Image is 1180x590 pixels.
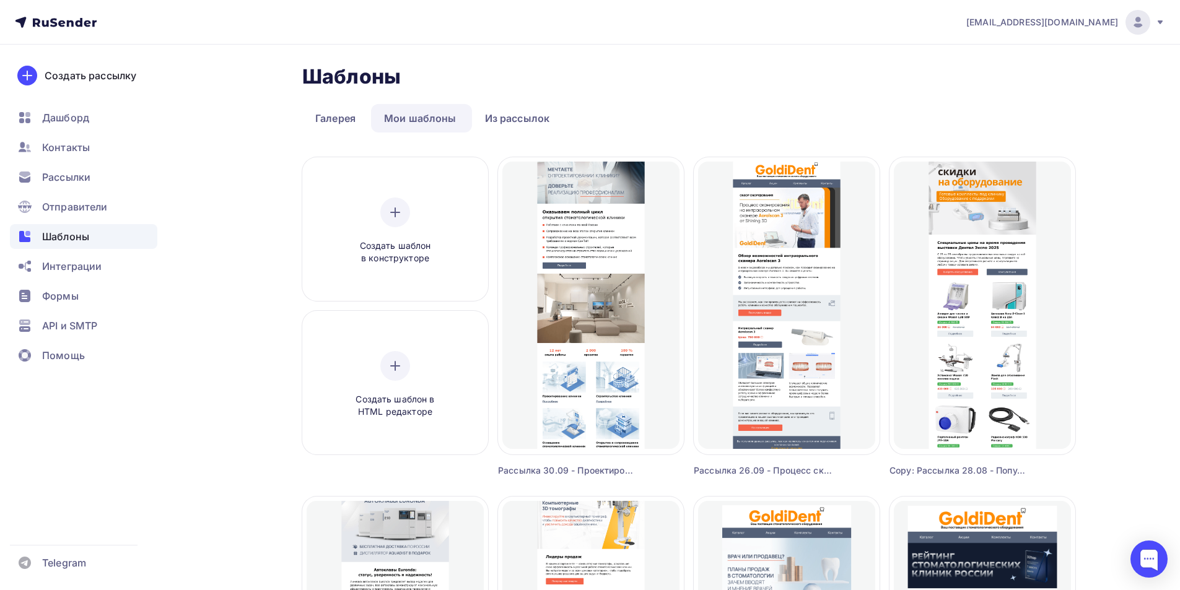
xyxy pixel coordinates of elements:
[889,464,1029,477] div: Copy: Рассылка 28.08 - Популярное стоматологическое оборудование
[371,104,470,132] a: Мои шаблоны
[42,110,89,125] span: Дашборд
[472,104,563,132] a: Из рассылок
[302,104,369,132] a: Галерея
[10,165,157,189] a: Рассылки
[336,393,454,419] span: Создать шаблон в HTML редакторе
[42,348,85,363] span: Помощь
[10,284,157,308] a: Формы
[302,64,401,89] h2: Шаблоны
[42,170,90,184] span: Рассылки
[42,555,86,570] span: Telegram
[45,68,136,83] div: Создать рассылку
[966,16,1118,28] span: [EMAIL_ADDRESS][DOMAIN_NAME]
[10,135,157,160] a: Контакты
[336,240,454,265] span: Создать шаблон в конструкторе
[10,224,157,249] a: Шаблоны
[966,10,1165,35] a: [EMAIL_ADDRESS][DOMAIN_NAME]
[10,194,157,219] a: Отправители
[42,288,79,303] span: Формы
[42,199,108,214] span: Отправители
[42,229,89,244] span: Шаблоны
[10,105,157,130] a: Дашборд
[498,464,637,477] div: Рассылка 30.09 - Проектирование стоматологической клиники
[42,259,102,274] span: Интеграции
[42,140,90,155] span: Контакты
[694,464,833,477] div: Рассылка 26.09 - Процесс сканирования интраорального сканера Aoralscan 3 (Shining 3D)
[42,318,97,333] span: API и SMTP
